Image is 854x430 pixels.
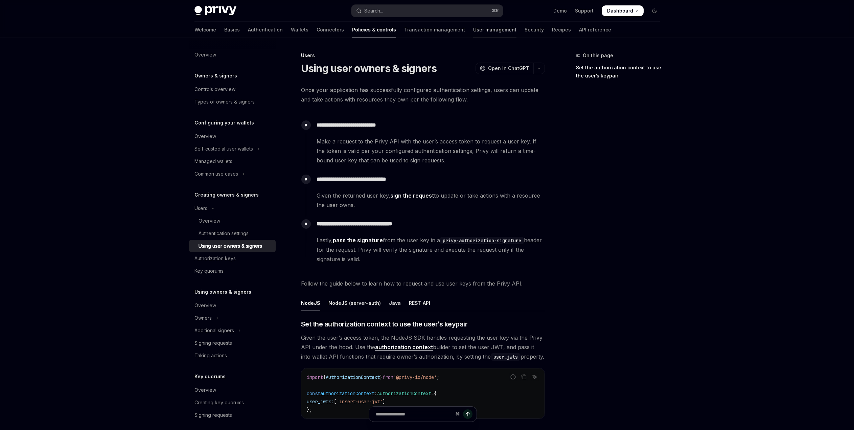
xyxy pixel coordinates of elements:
div: Java [389,295,401,311]
div: Overview [194,301,216,310]
div: Using user owners & signers [199,242,262,250]
span: from [383,374,393,380]
button: Report incorrect code [509,372,517,381]
code: privy-authorization-signature [440,237,524,244]
button: Open search [351,5,503,17]
a: Support [575,7,594,14]
div: Users [194,204,207,212]
a: Security [525,22,544,38]
span: Make a request to the Privy API with the user’s access token to request a user key. If the token ... [317,137,545,165]
span: ] [383,399,385,405]
a: Demo [553,7,567,14]
div: Overview [199,217,220,225]
div: Owners [194,314,212,322]
a: Signing requests [189,337,276,349]
a: Controls overview [189,83,276,95]
span: ; [437,374,439,380]
a: Taking actions [189,349,276,362]
a: Wallets [291,22,308,38]
span: Follow the guide below to learn how to request and use user keys from the Privy API. [301,279,545,288]
h5: Key quorums [194,372,226,381]
div: REST API [409,295,430,311]
div: Types of owners & signers [194,98,255,106]
div: Self-custodial user wallets [194,145,253,153]
a: Transaction management [404,22,465,38]
div: Authorization keys [194,254,236,263]
a: API reference [579,22,611,38]
button: Ask AI [530,372,539,381]
span: Open in ChatGPT [488,65,529,72]
div: Overview [194,386,216,394]
div: Common use cases [194,170,238,178]
div: Overview [194,51,216,59]
a: Authentication settings [189,227,276,240]
span: 'insert-user-jwt' [337,399,383,405]
div: Managed wallets [194,157,232,165]
a: User management [473,22,516,38]
span: user_jwts: [307,399,334,405]
span: ⌘ K [492,8,499,14]
div: Key quorums [194,267,224,275]
button: Copy the contents from the code block [520,372,528,381]
a: Overview [189,49,276,61]
div: Controls overview [194,85,235,93]
input: Ask a question... [376,407,453,422]
div: Overview [194,132,216,140]
a: Authentication [248,22,283,38]
a: Using user owners & signers [189,240,276,252]
div: Additional signers [194,326,234,335]
span: Set the authorization context to use the user’s keypair [301,319,468,329]
button: Send message [463,409,472,419]
span: Once your application has successfully configured authentication settings, users can update and t... [301,85,545,104]
h5: Creating owners & signers [194,191,259,199]
div: Signing requests [194,339,232,347]
div: Signing requests [194,411,232,419]
a: Key quorums [189,265,276,277]
a: authorization context [375,344,433,351]
a: Welcome [194,22,216,38]
a: Overview [189,299,276,312]
button: Toggle Common use cases section [189,168,276,180]
h5: Configuring your wallets [194,119,254,127]
div: NodeJS (server-auth) [328,295,381,311]
span: AuthorizationContext [377,390,431,397]
span: const [307,390,320,397]
button: Toggle Self-custodial user wallets section [189,143,276,155]
a: Overview [189,215,276,227]
span: Given the returned user key, to update or take actions with a resource the user owns. [317,191,545,210]
a: Dashboard [602,5,644,16]
button: Toggle Owners section [189,312,276,324]
a: sign the request [390,192,434,199]
code: user_jwts [491,353,521,361]
span: Lastly, from the user key in a header for the request. Privy will verify the signature and execut... [317,235,545,264]
div: Authentication settings [199,229,249,237]
span: On this page [583,51,613,60]
span: '@privy-io/node' [393,374,437,380]
a: Basics [224,22,240,38]
a: Creating key quorums [189,397,276,409]
span: import [307,374,323,380]
span: { [323,374,326,380]
a: Authorization keys [189,252,276,265]
span: } [380,374,383,380]
img: dark logo [194,6,236,16]
div: NodeJS [301,295,320,311]
span: { [434,390,437,397]
h1: Using user owners & signers [301,62,437,74]
span: authorizationContext [320,390,374,397]
div: Creating key quorums [194,399,244,407]
button: Toggle Users section [189,202,276,214]
span: Given the user’s access token, the NodeJS SDK handles requesting the user key via the Privy API u... [301,333,545,361]
a: Types of owners & signers [189,96,276,108]
span: : [374,390,377,397]
a: Overview [189,384,276,396]
h5: Using owners & signers [194,288,251,296]
a: Recipes [552,22,571,38]
a: Signing requests [189,409,276,421]
a: Policies & controls [352,22,396,38]
button: Open in ChatGPT [476,63,533,74]
a: Managed wallets [189,155,276,167]
span: = [431,390,434,397]
a: Connectors [317,22,344,38]
h5: Owners & signers [194,72,237,80]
